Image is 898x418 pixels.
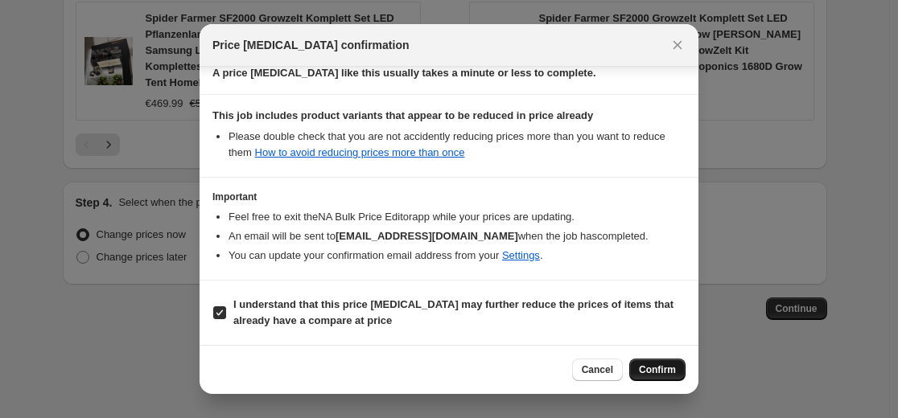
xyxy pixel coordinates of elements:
b: This job includes product variants that appear to be reduced in price already [212,109,593,121]
span: Cancel [582,363,613,376]
h3: Important [212,191,686,203]
b: A price [MEDICAL_DATA] like this usually takes a minute or less to complete. [212,67,596,79]
a: Settings [502,249,540,261]
li: You can update your confirmation email address from your . [229,248,686,264]
b: I understand that this price [MEDICAL_DATA] may further reduce the prices of items that already h... [233,298,673,326]
li: Please double check that you are not accidently reducing prices more than you want to reduce them [229,129,686,161]
button: Confirm [629,359,686,381]
span: Price [MEDICAL_DATA] confirmation [212,37,410,53]
b: [EMAIL_ADDRESS][DOMAIN_NAME] [336,230,518,242]
span: Confirm [639,363,676,376]
button: Cancel [572,359,623,381]
li: Feel free to exit the NA Bulk Price Editor app while your prices are updating. [229,209,686,225]
a: How to avoid reducing prices more than once [255,146,465,158]
button: Close [666,34,689,56]
li: An email will be sent to when the job has completed . [229,228,686,244]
